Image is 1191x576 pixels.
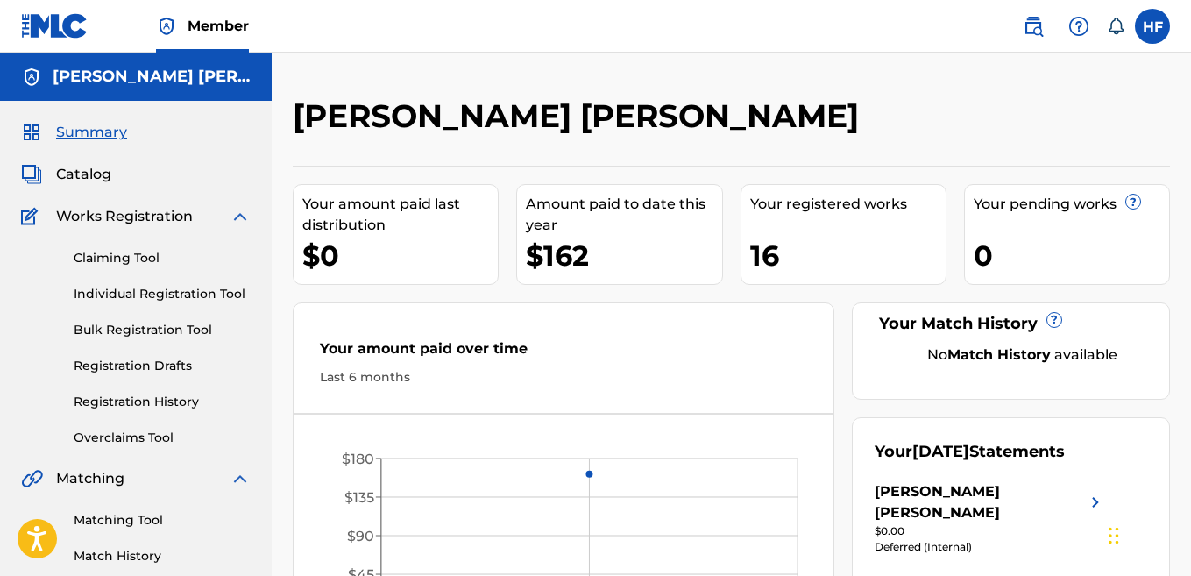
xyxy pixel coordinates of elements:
tspan: $90 [347,528,374,544]
div: $0.00 [875,523,1106,539]
span: Works Registration [56,206,193,227]
div: User Menu [1135,9,1170,44]
span: Member [188,16,249,36]
a: Bulk Registration Tool [74,321,251,339]
div: Your registered works [750,194,946,215]
img: expand [230,468,251,489]
a: Public Search [1016,9,1051,44]
img: search [1023,16,1044,37]
div: No available [897,345,1147,366]
div: $162 [526,236,721,275]
div: Your Match History [875,312,1147,336]
iframe: Chat Widget [1103,492,1191,576]
div: Your pending works [974,194,1169,215]
div: $0 [302,236,498,275]
a: CatalogCatalog [21,164,111,185]
img: Matching [21,468,43,489]
h5: Hector Luis fortuna quezada [53,67,251,87]
a: Individual Registration Tool [74,285,251,303]
div: Your Statements [875,440,1065,464]
div: Deferred (Internal) [875,539,1106,555]
div: 16 [750,236,946,275]
div: Your amount paid last distribution [302,194,498,236]
a: Match History [74,547,251,565]
span: Catalog [56,164,111,185]
div: Your amount paid over time [320,338,807,368]
div: Amount paid to date this year [526,194,721,236]
h2: [PERSON_NAME] [PERSON_NAME] [293,96,868,136]
tspan: $180 [342,451,374,467]
div: Notifications [1107,18,1124,35]
div: Last 6 months [320,368,807,387]
img: Catalog [21,164,42,185]
a: SummarySummary [21,122,127,143]
div: Drag [1109,509,1119,562]
img: Top Rightsholder [156,16,177,37]
a: Registration Drafts [74,357,251,375]
a: [PERSON_NAME] [PERSON_NAME]right chevron icon$0.00Deferred (Internal) [875,481,1106,555]
strong: Match History [947,346,1051,363]
img: expand [230,206,251,227]
tspan: $135 [344,489,374,506]
iframe: Resource Center [1142,359,1191,486]
a: Registration History [74,393,251,411]
span: Summary [56,122,127,143]
img: MLC Logo [21,13,89,39]
a: Claiming Tool [74,249,251,267]
img: Works Registration [21,206,44,227]
div: [PERSON_NAME] [PERSON_NAME] [875,481,1085,523]
img: Accounts [21,67,42,88]
img: right chevron icon [1085,481,1106,523]
img: Summary [21,122,42,143]
img: help [1068,16,1089,37]
span: Matching [56,468,124,489]
a: Overclaims Tool [74,429,251,447]
div: Help [1061,9,1096,44]
span: ? [1126,195,1140,209]
div: 0 [974,236,1169,275]
span: ? [1047,313,1061,327]
a: Matching Tool [74,511,251,530]
span: [DATE] [912,442,969,461]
